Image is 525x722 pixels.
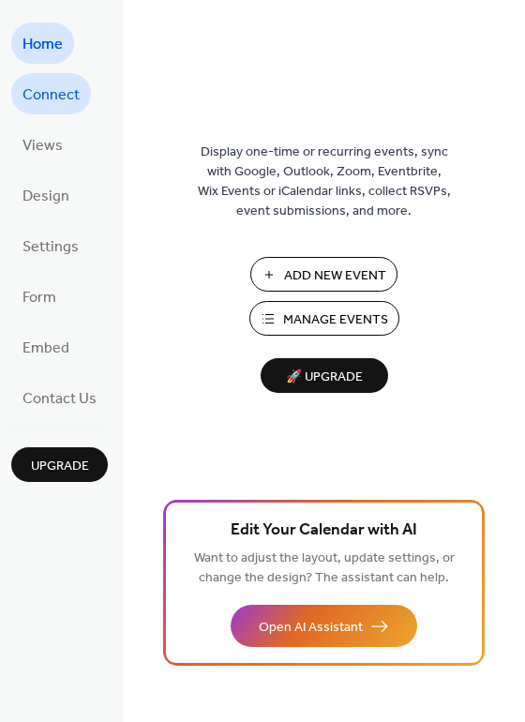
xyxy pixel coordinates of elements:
[198,143,451,221] span: Display one-time or recurring events, sync with Google, Outlook, Zoom, Eventbrite, Wix Events or ...
[259,618,363,638] span: Open AI Assistant
[22,334,69,364] span: Embed
[11,124,74,165] a: Views
[22,131,63,161] span: Views
[11,276,67,317] a: Form
[11,326,81,368] a: Embed
[283,310,388,330] span: Manage Events
[231,605,417,647] button: Open AI Assistant
[22,30,63,60] span: Home
[22,233,79,263] span: Settings
[11,73,91,114] a: Connect
[261,358,388,393] button: 🚀 Upgrade
[22,182,69,212] span: Design
[11,225,90,266] a: Settings
[11,23,74,64] a: Home
[11,377,108,418] a: Contact Us
[284,266,386,286] span: Add New Event
[194,546,455,591] span: Want to adjust the layout, update settings, or change the design? The assistant can help.
[22,283,56,313] span: Form
[250,257,397,292] button: Add New Event
[272,365,377,390] span: 🚀 Upgrade
[11,447,108,482] button: Upgrade
[231,518,417,544] span: Edit Your Calendar with AI
[22,81,80,111] span: Connect
[249,301,399,336] button: Manage Events
[31,457,89,476] span: Upgrade
[11,174,81,216] a: Design
[22,384,97,414] span: Contact Us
